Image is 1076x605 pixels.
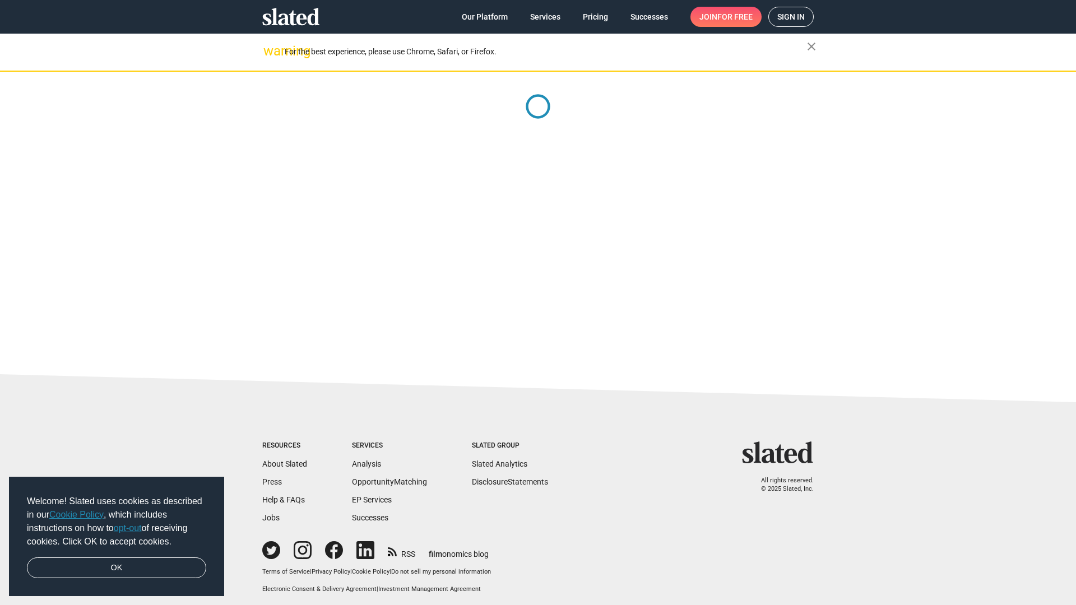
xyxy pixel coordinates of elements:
[352,441,427,450] div: Services
[462,7,508,27] span: Our Platform
[312,568,350,575] a: Privacy Policy
[690,7,762,27] a: Joinfor free
[378,585,481,593] a: Investment Management Agreement
[717,7,753,27] span: for free
[388,542,415,560] a: RSS
[749,477,814,493] p: All rights reserved. © 2025 Slated, Inc.
[27,495,206,548] span: Welcome! Slated uses cookies as described in our , which includes instructions on how to of recei...
[114,523,142,533] a: opt-out
[310,568,312,575] span: |
[429,550,442,559] span: film
[699,7,753,27] span: Join
[49,510,104,519] a: Cookie Policy
[262,568,310,575] a: Terms of Service
[391,568,491,576] button: Do not sell my personal information
[472,441,548,450] div: Slated Group
[262,585,377,593] a: Electronic Consent & Delivery Agreement
[622,7,677,27] a: Successes
[429,540,489,560] a: filmonomics blog
[453,7,517,27] a: Our Platform
[521,7,569,27] a: Services
[262,513,280,522] a: Jobs
[352,495,392,504] a: EP Services
[350,568,352,575] span: |
[472,459,527,468] a: Slated Analytics
[352,459,381,468] a: Analysis
[377,585,378,593] span: |
[630,7,668,27] span: Successes
[352,477,427,486] a: OpportunityMatching
[263,44,277,58] mat-icon: warning
[574,7,617,27] a: Pricing
[262,459,307,468] a: About Slated
[262,441,307,450] div: Resources
[9,477,224,597] div: cookieconsent
[389,568,391,575] span: |
[472,477,548,486] a: DisclosureStatements
[262,495,305,504] a: Help & FAQs
[352,513,388,522] a: Successes
[530,7,560,27] span: Services
[285,44,807,59] div: For the best experience, please use Chrome, Safari, or Firefox.
[27,557,206,579] a: dismiss cookie message
[262,477,282,486] a: Press
[805,40,818,53] mat-icon: close
[352,568,389,575] a: Cookie Policy
[583,7,608,27] span: Pricing
[768,7,814,27] a: Sign in
[777,7,805,26] span: Sign in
